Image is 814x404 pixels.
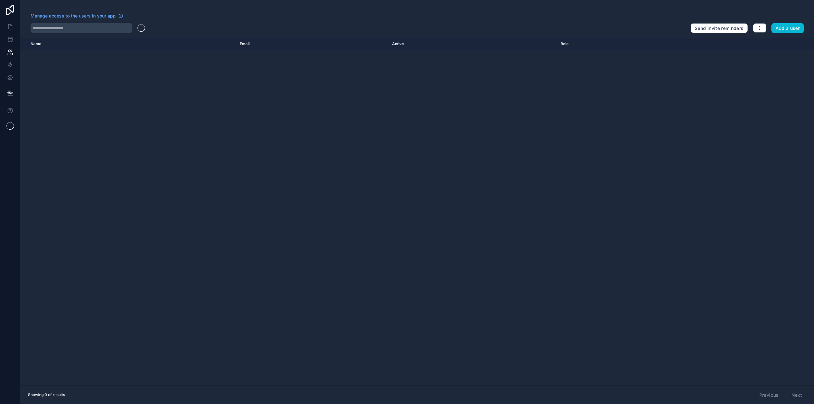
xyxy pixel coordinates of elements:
a: Manage access to the users in your app [31,13,123,19]
th: Email [236,38,388,50]
span: Manage access to the users in your app [31,13,116,19]
th: Name [20,38,236,50]
th: Role [557,38,692,50]
th: Active [388,38,557,50]
button: Add a user [771,23,804,33]
button: Send invite reminders [691,23,748,33]
div: scrollable content [20,38,814,386]
span: Showing 0 of results [28,392,65,397]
